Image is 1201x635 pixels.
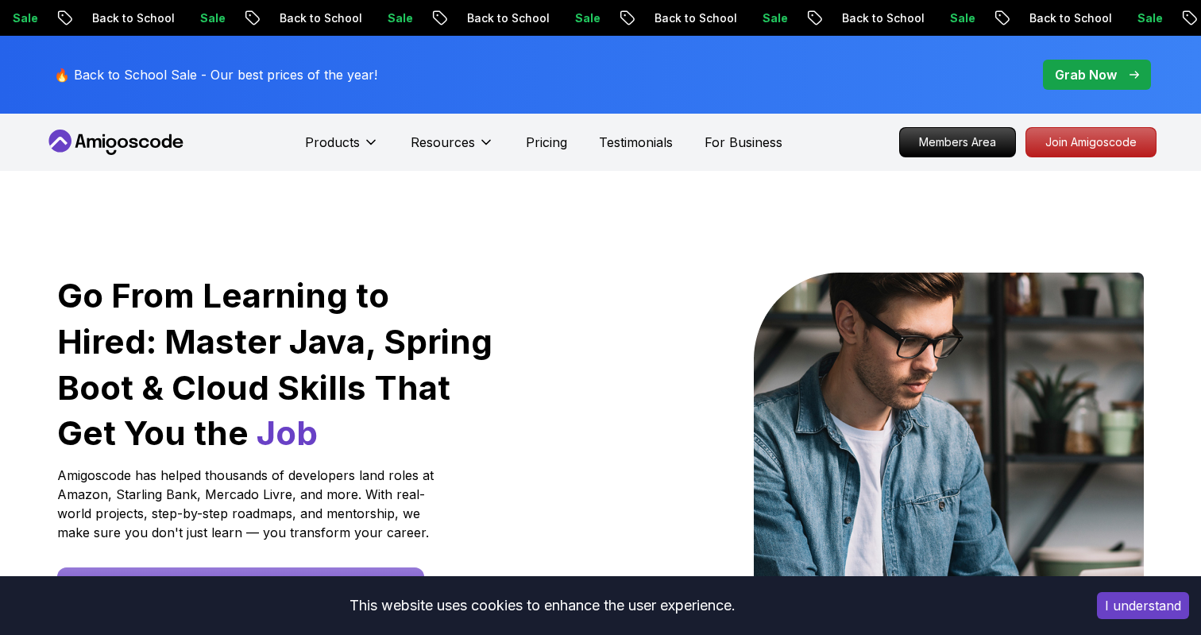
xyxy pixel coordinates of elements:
[599,133,673,152] a: Testimonials
[823,10,874,26] p: Sale
[411,133,494,165] button: Resources
[261,10,311,26] p: Sale
[411,133,475,152] p: Resources
[705,133,782,152] a: For Business
[899,127,1016,157] a: Members Area
[57,273,495,456] h1: Go From Learning to Hired: Master Java, Spring Boot & Cloud Skills That Get You the
[54,65,377,84] p: 🔥 Back to School Sale - Our best prices of the year!
[1055,65,1117,84] p: Grab Now
[527,10,635,26] p: Back to School
[305,133,360,152] p: Products
[1097,592,1189,619] button: Accept cookies
[715,10,823,26] p: Back to School
[340,10,448,26] p: Back to School
[635,10,686,26] p: Sale
[1026,128,1156,157] p: Join Amigoscode
[526,133,567,152] a: Pricing
[257,412,318,453] span: Job
[305,133,379,165] button: Products
[448,10,499,26] p: Sale
[73,10,124,26] p: Sale
[12,588,1073,623] div: This website uses cookies to enhance the user experience.
[900,128,1015,157] p: Members Area
[1090,10,1198,26] p: Back to School
[57,567,424,606] a: Start Free [DATE] - Build Your First Project This Week
[1025,127,1157,157] a: Join Amigoscode
[1010,10,1061,26] p: Sale
[153,10,261,26] p: Back to School
[902,10,1010,26] p: Back to School
[57,466,438,542] p: Amigoscode has helped thousands of developers land roles at Amazon, Starling Bank, Mercado Livre,...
